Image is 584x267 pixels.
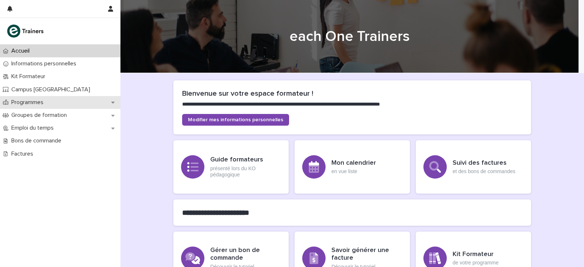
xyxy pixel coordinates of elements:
[453,260,499,266] p: de votre programme
[8,47,35,54] p: Accueil
[182,89,522,98] h2: Bienvenue sur votre espace formateur !
[453,251,499,259] h3: Kit Formateur
[6,24,46,38] img: K0CqGN7SDeD6s4JG8KQk
[8,73,51,80] p: Kit Formateur
[182,114,289,126] a: Modifier mes informations personnelles
[188,117,283,122] span: Modifier mes informations personnelles
[8,112,73,119] p: Groupes de formation
[331,159,376,167] h3: Mon calendrier
[210,156,281,164] h3: Guide formateurs
[171,28,529,45] h1: each One Trainers
[8,125,59,131] p: Emploi du temps
[210,247,281,262] h3: Gérer un bon de commande
[453,159,515,167] h3: Suivi des factures
[295,140,410,194] a: Mon calendrieren vue liste
[331,168,376,175] p: en vue liste
[8,150,39,157] p: Factures
[173,140,289,194] a: Guide formateursprésenté lors du KO pédagogique
[416,140,531,194] a: Suivi des factureset des bons de commandes
[8,137,67,144] p: Bons de commande
[8,60,82,67] p: Informations personnelles
[210,165,281,178] p: présenté lors du KO pédagogique
[8,86,96,93] p: Campus [GEOGRAPHIC_DATA]
[331,247,402,262] h3: Savoir générer une facture
[8,99,49,106] p: Programmes
[453,168,515,175] p: et des bons de commandes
